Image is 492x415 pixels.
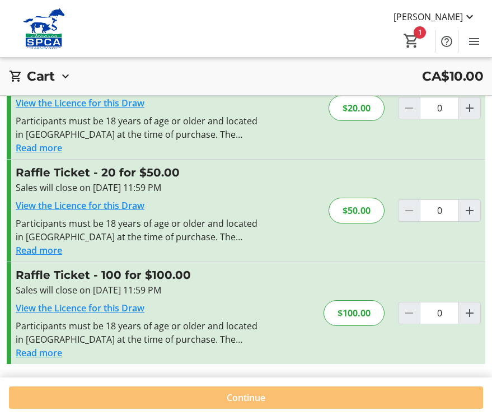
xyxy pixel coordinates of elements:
[393,10,463,24] span: [PERSON_NAME]
[324,300,385,326] div: $100.00
[459,97,480,119] button: Increment by one
[16,181,260,194] div: Sales will close on [DATE] 11:59 PM
[16,346,62,360] button: Read more
[329,95,385,121] div: $20.00
[16,164,260,181] h3: Raffle Ticket - 20 for $50.00
[27,67,54,86] h2: Cart
[16,302,144,314] a: View the Licence for this Draw
[9,386,483,409] button: Continue
[16,97,144,109] a: View the Licence for this Draw
[16,267,260,283] h3: Raffle Ticket - 100 for $100.00
[420,97,459,119] input: Raffle Ticket Quantity
[16,283,260,297] div: Sales will close on [DATE] 11:59 PM
[227,391,265,404] span: Continue
[16,319,260,346] div: Participants must be 18 years of age or older and located in [GEOGRAPHIC_DATA] at the time of pur...
[420,199,459,222] input: Raffle Ticket Quantity
[385,8,485,26] button: [PERSON_NAME]
[435,30,458,53] button: Help
[16,244,62,257] button: Read more
[329,198,385,223] div: $50.00
[422,67,483,86] span: CA$10.00
[16,217,260,244] div: Participants must be 18 years of age or older and located in [GEOGRAPHIC_DATA] at the time of pur...
[420,302,459,324] input: Raffle Ticket Quantity
[401,31,421,51] button: Cart
[16,141,62,155] button: Read more
[16,199,144,212] a: View the Licence for this Draw
[463,30,485,53] button: Menu
[7,8,81,50] img: Alberta SPCA's Logo
[459,200,480,221] button: Increment by one
[459,302,480,324] button: Increment by one
[16,114,260,141] div: Participants must be 18 years of age or older and located in [GEOGRAPHIC_DATA] at the time of pur...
